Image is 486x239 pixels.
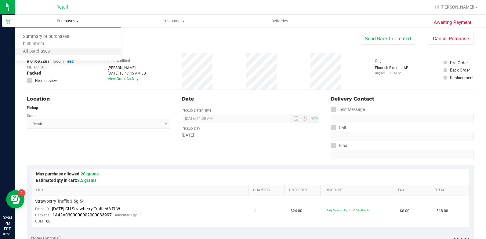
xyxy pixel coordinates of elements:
span: Hi, [PERSON_NAME]! [435,5,474,9]
span: $18.00 [437,208,448,214]
span: 1A42A0300000002000033997 [53,212,112,217]
span: Purchases [15,18,121,24]
iframe: Resource center unread badge [18,189,25,197]
label: Pickup Date/Time [182,108,211,113]
span: Daily Discount - Eighth: $6.00 off each [327,209,368,212]
label: Call [331,123,346,132]
span: Batch ID [35,207,49,211]
span: [DATE] CU Strawberry Truffle#6 FLW [52,206,120,211]
a: View Order Activity [108,77,139,81]
div: [DATE] 10:47:45 AM EDT [108,71,148,76]
iframe: Resource center [6,190,24,208]
span: 1 [140,212,142,217]
div: [DATE] [182,132,319,138]
p: 09/29 [3,232,12,236]
p: 02:04 PM EDT [3,215,12,232]
div: Replacement [450,75,473,81]
div: Date [182,95,319,103]
span: UOM [35,219,43,223]
span: Deliveries [263,18,296,24]
span: Retail [56,5,68,10]
inline-svg: Retail [5,18,11,24]
a: Unit Price [289,188,318,193]
span: Customers [121,18,226,24]
div: Delivery Contact [331,95,474,103]
span: 28 grams [81,171,99,176]
label: Text Message [331,105,365,114]
span: - [45,64,46,70]
a: Tax [397,188,426,193]
span: | [63,59,64,64]
input: Format: (999) 999-9999 [331,114,474,123]
label: Last Modified [108,58,130,64]
button: Send Back to Created [361,33,415,45]
span: Allocated Qty [115,213,137,217]
div: Location [27,95,170,103]
input: Format: (999) 999-9999 [331,132,474,141]
a: Quantity [253,188,282,193]
div: [PERSON_NAME] [108,65,148,71]
div: Back Order [450,67,470,73]
span: All purchases [15,49,58,54]
a: Total [434,188,463,193]
span: Summary of purchases [15,34,77,39]
span: Packed [27,70,41,76]
span: Package [35,213,49,217]
div: Flourish External API [375,65,409,75]
span: METRC ID: [27,64,44,70]
span: ea [46,219,51,223]
label: Email [331,141,349,150]
span: Fulfillment [15,42,53,47]
span: Strawberry Truffle 3.5g-54 [35,198,85,204]
span: Med [53,59,61,64]
label: Store [27,113,35,119]
label: Pickup Day [182,126,200,131]
p: Original ID: 894872 [375,71,409,75]
span: 3.5 grams [77,178,96,183]
span: Awaiting Payment [434,19,471,26]
strong: Pickup [27,106,38,110]
span: Needs review [35,78,57,83]
span: 1 [254,208,256,214]
a: Purchases Summary of purchases Fulfillment All purchases [15,15,121,28]
a: Deliveries [227,15,333,28]
a: Discount [325,188,390,193]
span: $0.00 [400,208,409,214]
span: Rec [67,59,74,64]
div: Pre-Order [450,60,468,66]
span: $24.00 [291,208,302,214]
span: Max purchase allowed: [36,171,99,176]
button: Cancel Purchase [428,33,474,45]
span: Estimated qty in cart: [36,178,96,183]
a: SKU [36,188,246,193]
span: # 01683281 [27,58,50,64]
label: Origin [375,58,385,64]
a: Customers [121,15,227,28]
